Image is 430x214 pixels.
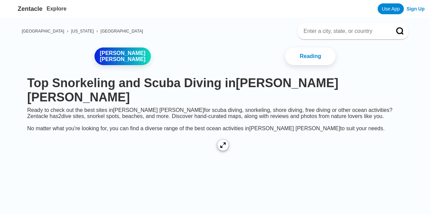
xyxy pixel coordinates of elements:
span: Zentacle [18,5,42,13]
a: [PERSON_NAME] [PERSON_NAME] [94,47,151,65]
a: Sign Up [407,6,425,12]
a: [US_STATE] [71,29,94,34]
a: Zentacle logoZentacle [5,3,42,14]
div: Ready to check out the best sites in [PERSON_NAME] [PERSON_NAME] for scuba diving, snorkeling, sh... [22,107,408,132]
span: › [97,29,98,34]
a: [GEOGRAPHIC_DATA] [101,29,143,34]
span: › [67,29,68,34]
input: Enter a city, state, or country [303,28,386,35]
a: Reading [285,47,336,65]
img: Zentacle logo [5,3,16,14]
h1: Top Snorkeling and Scuba Diving in [PERSON_NAME] [PERSON_NAME] [27,76,403,104]
a: Explore [47,6,67,12]
a: Use App [378,3,404,14]
a: [GEOGRAPHIC_DATA] [22,29,64,34]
